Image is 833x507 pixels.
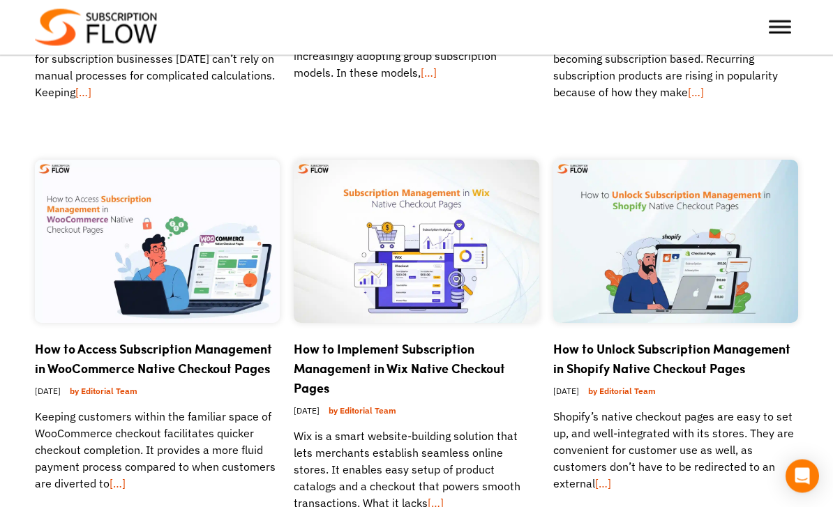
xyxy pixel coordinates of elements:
[294,340,505,398] a: How to Implement Subscription Management in Wix Native Checkout Pages
[110,477,126,491] a: […]
[323,402,402,420] a: by Editorial Team
[769,21,791,34] button: Toggle Menu
[35,9,157,46] img: Subscriptionflow
[553,340,790,378] a: How to Unlock Subscription Management in Shopify Native Checkout Pages
[35,409,280,492] p: Keeping customers within the familiar space of WooCommerce checkout facilitates quicker checkout ...
[35,379,280,409] div: [DATE]
[75,86,91,100] a: […]
[35,340,272,378] a: How to Access Subscription Management in WooCommerce Native Checkout Pages
[294,160,539,324] img: Subscription Management in Wix Native Checkout Pages
[35,17,280,101] p: The spreadsheet era is over, and has now been replaced by automation. Accountants working for sub...
[64,383,143,400] a: by Editorial Team
[688,86,704,100] a: […]
[553,160,798,324] img: Subscription Management in Shopify Native Checkout
[35,160,280,324] img: Subscription Management in WooCommerce Native Checkout
[786,460,819,493] div: Open Intercom Messenger
[583,383,661,400] a: by Editorial Team
[553,409,798,492] p: Shopify’s native checkout pages are easy to set up, and well-integrated with its stores. They are...
[553,17,798,101] p: From groceries to gym memberships to digital streaming services—everything is rapidly becoming su...
[421,66,437,80] a: […]
[294,398,539,428] div: [DATE]
[553,379,798,409] div: [DATE]
[595,477,611,491] a: […]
